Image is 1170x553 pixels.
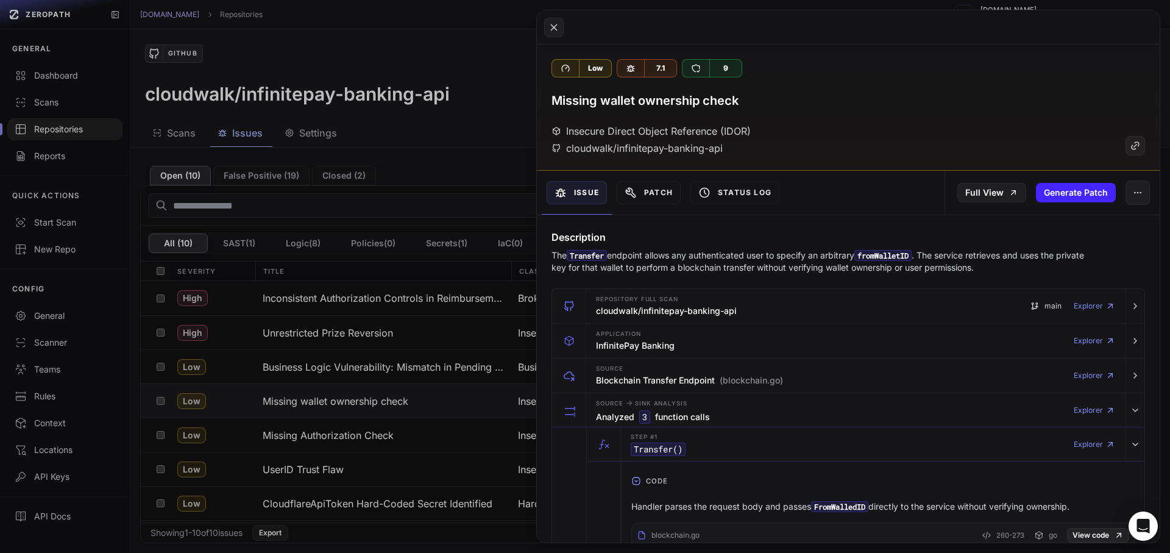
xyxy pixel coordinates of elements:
span: Source Sink Analysis [596,398,687,408]
div: cloudwalk/infinitepay-banking-api [551,141,723,155]
button: Status Log [690,181,779,204]
span: (blockchain.go) [720,374,783,387]
a: Explorer [1074,398,1115,423]
button: Code [622,471,1144,491]
h3: Analyzed function calls [596,410,710,424]
a: Explorer [1074,329,1115,353]
span: Step #1 [631,434,658,440]
code: Transfer () [631,443,686,456]
a: Explorer [1074,432,1115,457]
span: Application [596,331,641,337]
p: The endpoint allows any authenticated user to specify an arbitrary . The service retrieves and us... [551,249,1097,274]
a: View code [1067,528,1129,543]
div: blockchain.go [637,530,700,540]
code: 3 [639,410,650,424]
h3: cloudwalk/infinitepay-banking-api [596,305,737,317]
span: 260-273 [996,528,1024,543]
span: -> [626,398,633,407]
button: Generate Patch [1036,183,1116,202]
span: Code [641,471,673,491]
button: Issue [547,181,607,204]
button: Source Blockchain Transfer Endpoint (blockchain.go) Explorer [552,359,1144,393]
h4: Description [551,230,1145,244]
code: fromWalletID [854,250,912,261]
a: Explorer [1074,363,1115,388]
button: Patch [617,181,681,204]
span: main [1044,301,1062,311]
button: Source -> Sink Analysis Analyzed 3 function calls Explorer [552,393,1144,427]
h3: InfinitePay Banking [596,340,675,352]
a: Explorer [1074,294,1115,318]
button: Step #1 Transfer() Explorer [587,427,1144,462]
div: Open Intercom Messenger [1129,512,1158,541]
span: Repository Full scan [596,296,678,302]
h3: Blockchain Transfer Endpoint [596,374,783,387]
a: Full View [957,183,1026,202]
p: Handler parses the request body and passes directly to the service without verifying ownership. [631,501,1135,513]
code: Transfer [567,250,607,261]
code: FromWalledID [811,501,868,512]
button: Repository Full scan cloudwalk/infinitepay-banking-api main Explorer [552,289,1144,323]
span: Source [596,366,623,372]
span: go [1049,530,1057,540]
button: Application InfinitePay Banking Explorer [552,324,1144,358]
